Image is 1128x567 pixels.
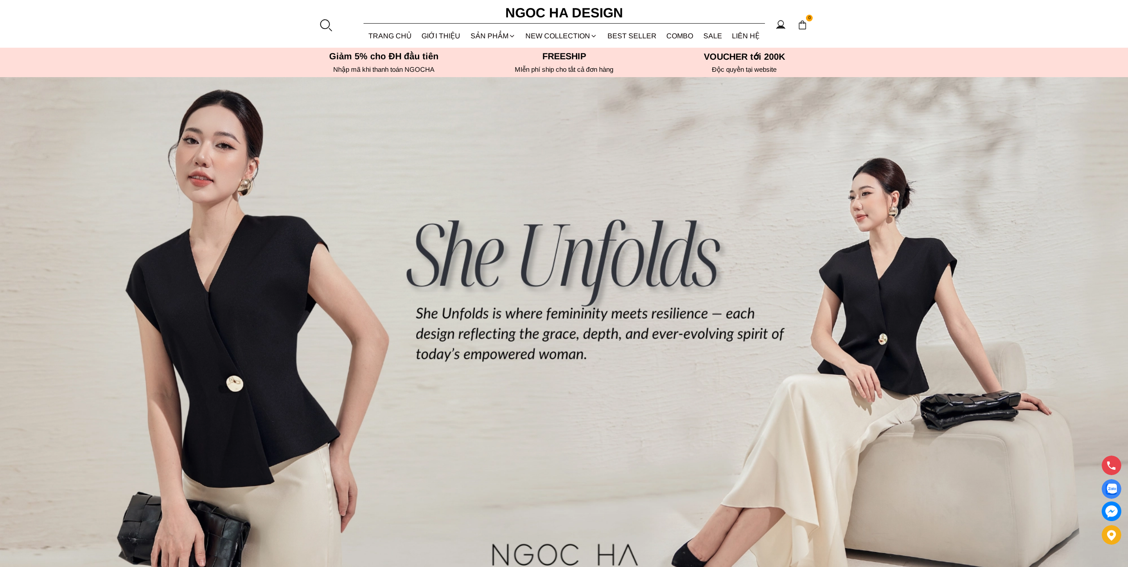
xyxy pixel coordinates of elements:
h5: VOUCHER tới 200K [657,51,832,62]
a: Combo [661,24,698,48]
font: Nhập mã khi thanh toán NGOCHA [333,66,434,73]
a: BEST SELLER [603,24,662,48]
img: img-CART-ICON-ksit0nf1 [797,20,807,30]
div: SẢN PHẨM [466,24,521,48]
a: SALE [698,24,727,48]
a: LIÊN HỆ [727,24,765,48]
a: Ngoc Ha Design [497,2,631,24]
img: Display image [1106,484,1117,495]
a: Display image [1102,479,1121,499]
span: 0 [806,15,813,22]
a: NEW COLLECTION [521,24,603,48]
font: Giảm 5% cho ĐH đầu tiên [329,51,438,61]
font: Freeship [542,51,586,61]
h6: MIễn phí ship cho tất cả đơn hàng [477,66,652,74]
a: messenger [1102,501,1121,521]
h6: Độc quyền tại website [657,66,832,74]
a: GIỚI THIỆU [417,24,466,48]
a: TRANG CHỦ [364,24,417,48]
